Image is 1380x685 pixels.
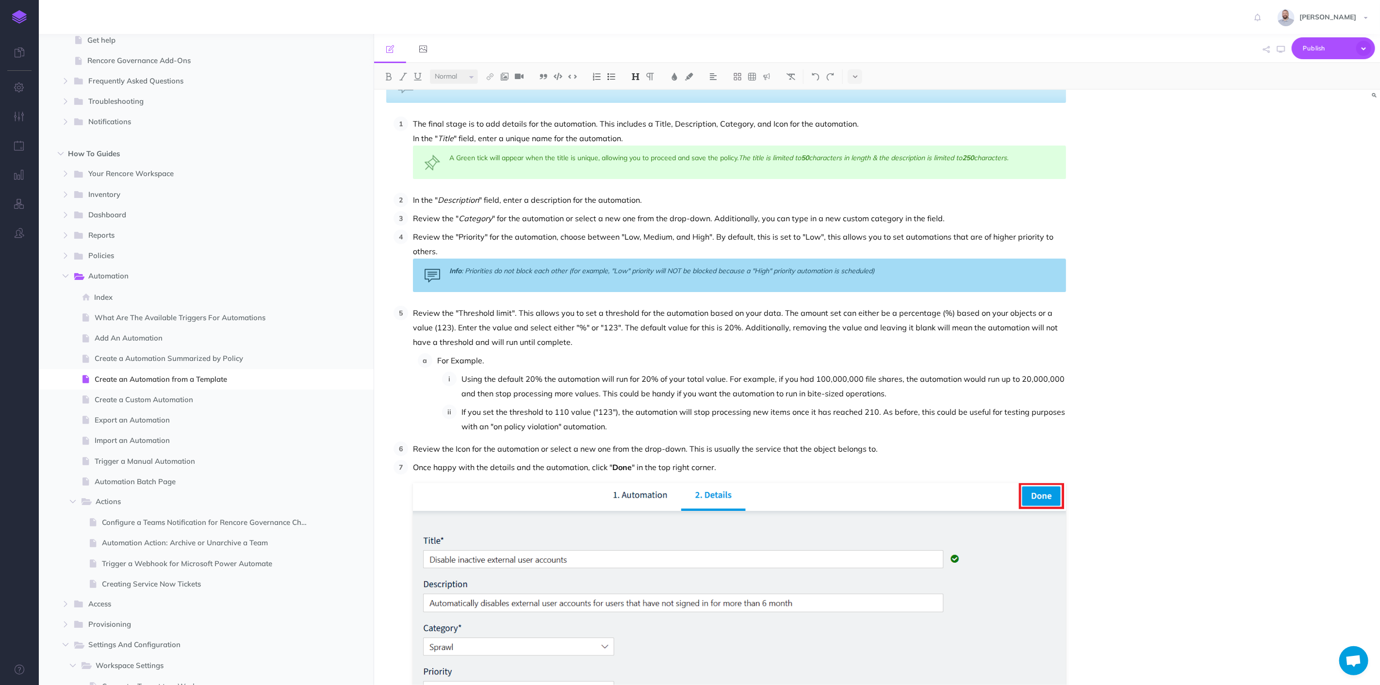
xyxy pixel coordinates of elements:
span: Access [88,598,301,611]
span: Your Rencore Workspace [88,168,301,180]
img: Code block button [554,73,562,80]
img: Paragraph button [646,73,655,81]
p: Review the "Priority" for the automation, choose between "Low, Medium, and High". By default, thi... [413,229,1066,259]
span: Trigger a Webhook for Microsoft Power Automate [102,558,315,570]
em: Description [438,195,479,205]
span: Import an Automation [95,435,315,446]
span: Index [94,292,315,303]
span: Trigger a Manual Automation [95,456,315,467]
em: Info [449,266,461,275]
span: What Are The Available Triggers For Automations [95,312,315,324]
img: Blockquote button [539,73,548,81]
img: dqmYJ6zMSCra9RPGpxPUfVOofRKbTqLnhKYT2M4s.jpg [1278,9,1295,26]
span: Inventory [88,189,301,201]
span: Dashboard [88,209,301,222]
span: Create a Custom Automation [95,394,315,406]
img: Alignment dropdown menu button [709,73,718,81]
img: Text background color button [685,73,693,81]
span: Provisioning [88,619,301,631]
span: Create an Automation from a Template [95,374,315,385]
img: Headings dropdown button [631,73,640,81]
span: [PERSON_NAME] [1295,13,1361,21]
span: Add An Automation [95,332,315,344]
span: Frequently Asked Questions [88,75,301,88]
em: Category [459,213,492,223]
em: Title [438,133,454,143]
span: How To Guides [68,148,303,160]
em: 50 [801,153,809,162]
span: Settings And Configuration [88,639,301,652]
p: Using the default 20% the automation will run for 20% of your total value. For example, if you ha... [461,372,1066,401]
img: Redo [826,73,835,81]
img: Add video button [515,73,524,81]
img: Text color button [670,73,679,81]
span: Automation [88,270,301,283]
img: Clear styles button [787,73,795,81]
span: Automation Batch Page [95,476,315,488]
span: Workspace Settings [96,660,301,672]
em: characters in length & the description is limited to [809,153,962,162]
em: 250 [962,153,974,162]
div: Open chat [1339,646,1368,675]
img: Ordered list button [592,73,601,81]
img: Callout dropdown menu button [762,73,771,81]
img: Italic button [399,73,408,81]
p: Once happy with the details and the automation, click " " in the top right corner. [413,460,1066,474]
span: Rencore Governance Add-Ons [87,55,315,66]
p: Review the "Threshold limit". This allows you to set a threshold for the automation based on your... [413,306,1066,349]
p: Review the Icon for the automation or select a new one from the drop-down. This is usually the se... [413,441,1066,456]
p: In the " " field, enter a description for the automation. [413,193,1066,207]
img: Underline button [413,73,422,81]
button: Publish [1292,37,1375,59]
img: Create table button [748,73,756,81]
span: Troubleshooting [88,96,301,108]
img: Bold button [384,73,393,81]
img: Undo [811,73,820,81]
img: Link button [486,73,494,81]
span: Notifications [88,116,301,129]
em: : Priorities do not block each other (for example, "Low" priority will NOT be blocked because a "... [461,266,874,275]
span: Create a Automation Summarized by Policy [95,353,315,364]
p: For Example. [437,353,1066,368]
img: Add image button [500,73,509,81]
p: If you set the threshold to 110 value ("123"), the automation will stop processing new items once... [461,405,1066,434]
p: Review the " " for the automation or select a new one from the drop-down. Additionally, you can t... [413,211,1066,226]
em: The title is limited to [739,153,801,162]
div: A Green tick will appear when the title is unique, allowing you to proceed and save the policy. [413,146,1066,179]
span: Reports [88,229,301,242]
img: Unordered list button [607,73,616,81]
em: characters. [974,153,1008,162]
span: Creating Service Now Tickets [102,578,315,590]
span: Configure a Teams Notification for Rencore Governance Checks [102,517,315,528]
span: Export an Automation [95,414,315,426]
span: Publish [1303,41,1351,56]
span: Policies [88,250,301,262]
span: Automation Action: Archive or Unarchive a Team [102,537,315,549]
span: Actions [96,496,301,508]
img: logo-mark.svg [12,10,27,24]
strong: Done [612,462,632,472]
p: The final stage is to add details for the automation. This includes a Title, Description, Categor... [413,116,1066,146]
span: Get help [87,34,315,46]
img: Inline code button [568,73,577,80]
